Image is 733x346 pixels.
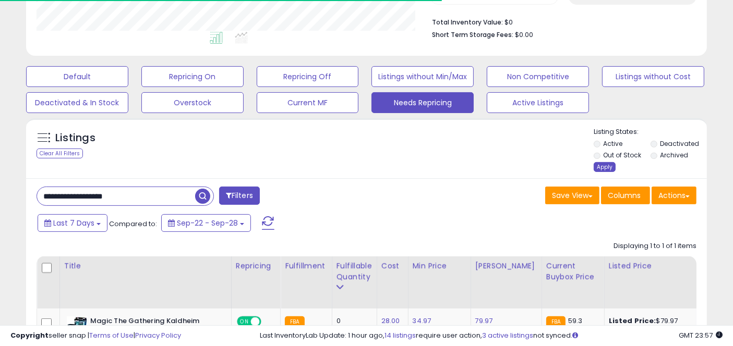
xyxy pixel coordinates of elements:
[53,218,94,228] span: Last 7 Days
[219,187,260,205] button: Filters
[135,330,181,340] a: Privacy Policy
[371,92,474,113] button: Needs Repricing
[260,331,723,341] div: Last InventoryLab Update: 1 hour ago, require user action, not synced.
[482,330,533,340] a: 3 active listings
[601,187,650,204] button: Columns
[660,139,700,148] label: Deactivated
[594,127,707,137] p: Listing States:
[141,66,244,87] button: Repricing On
[371,66,474,87] button: Listings without Min/Max
[660,151,689,159] label: Archived
[602,66,704,87] button: Listings without Cost
[546,261,600,282] div: Current Buybox Price
[594,162,616,172] div: Apply
[37,149,83,158] div: Clear All Filters
[545,187,599,204] button: Save View
[257,92,359,113] button: Current MF
[161,214,251,232] button: Sep-22 - Sep-28
[285,261,327,271] div: Fulfillment
[515,30,533,40] span: $0.00
[609,261,699,271] div: Listed Price
[26,92,128,113] button: Deactivated & In Stock
[26,66,128,87] button: Default
[109,219,157,229] span: Compared to:
[257,66,359,87] button: Repricing Off
[487,92,589,113] button: Active Listings
[413,261,466,271] div: Min Price
[432,18,503,27] b: Total Inventory Value:
[381,261,404,271] div: Cost
[604,151,642,159] label: Out of Stock
[10,330,49,340] strong: Copyright
[38,214,107,232] button: Last 7 Days
[10,331,181,341] div: seller snap | |
[432,15,689,28] li: $0
[487,66,589,87] button: Non Competitive
[89,330,134,340] a: Terms of Use
[652,187,696,204] button: Actions
[614,241,696,251] div: Displaying 1 to 1 of 1 items
[679,330,723,340] span: 2025-10-6 23:57 GMT
[141,92,244,113] button: Overstock
[384,330,416,340] a: 14 listings
[475,261,537,271] div: [PERSON_NAME]
[337,261,372,282] div: Fulfillable Quantity
[177,218,238,228] span: Sep-22 - Sep-28
[55,131,95,145] h5: Listings
[432,30,513,39] b: Short Term Storage Fees:
[608,190,641,201] span: Columns
[604,139,623,148] label: Active
[64,261,227,271] div: Title
[236,261,276,271] div: Repricing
